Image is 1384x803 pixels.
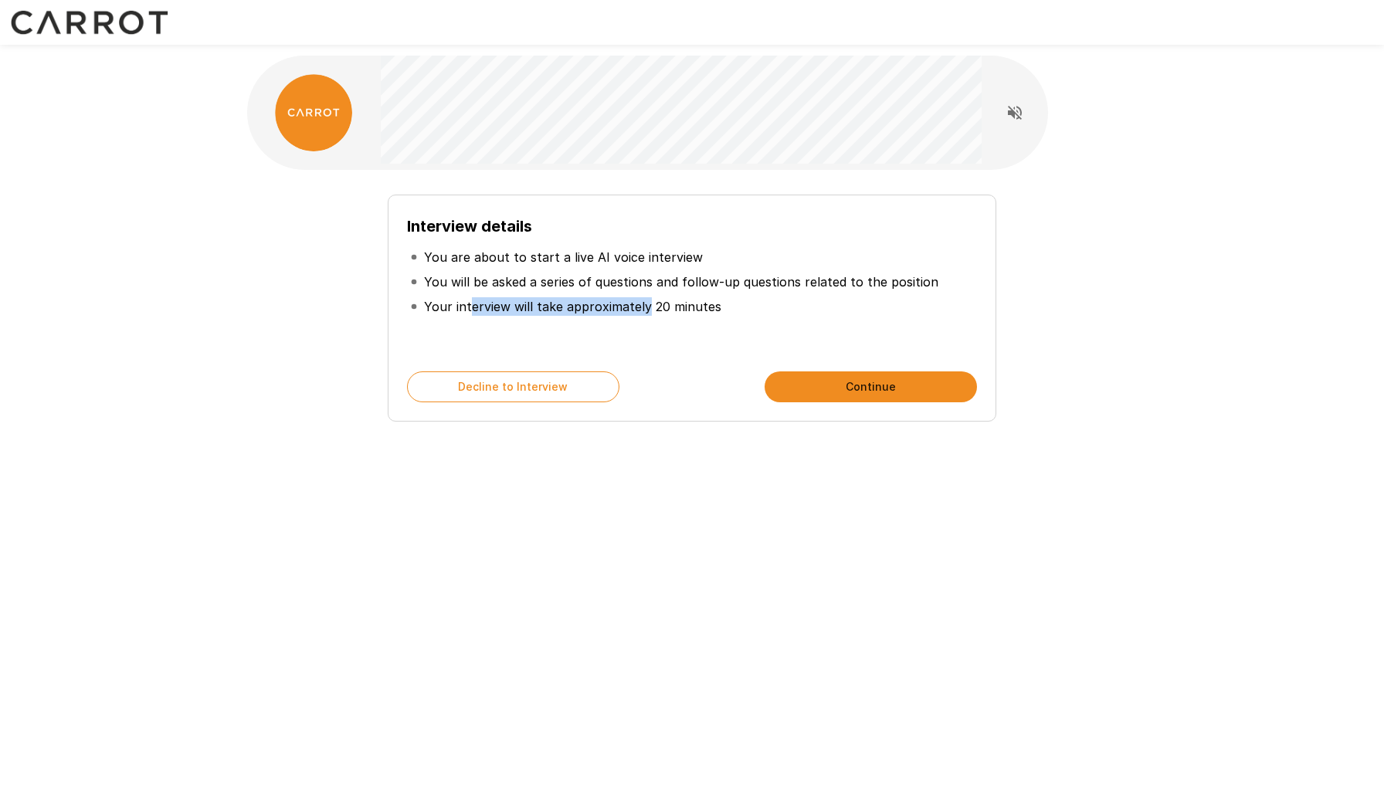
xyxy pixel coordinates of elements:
b: Interview details [407,217,532,235]
img: carrot_logo.png [275,74,352,151]
p: Your interview will take approximately 20 minutes [424,297,721,316]
p: You will be asked a series of questions and follow-up questions related to the position [424,273,938,291]
button: Decline to Interview [407,371,619,402]
button: Read questions aloud [999,97,1030,128]
button: Continue [765,371,977,402]
p: You are about to start a live AI voice interview [424,248,703,266]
